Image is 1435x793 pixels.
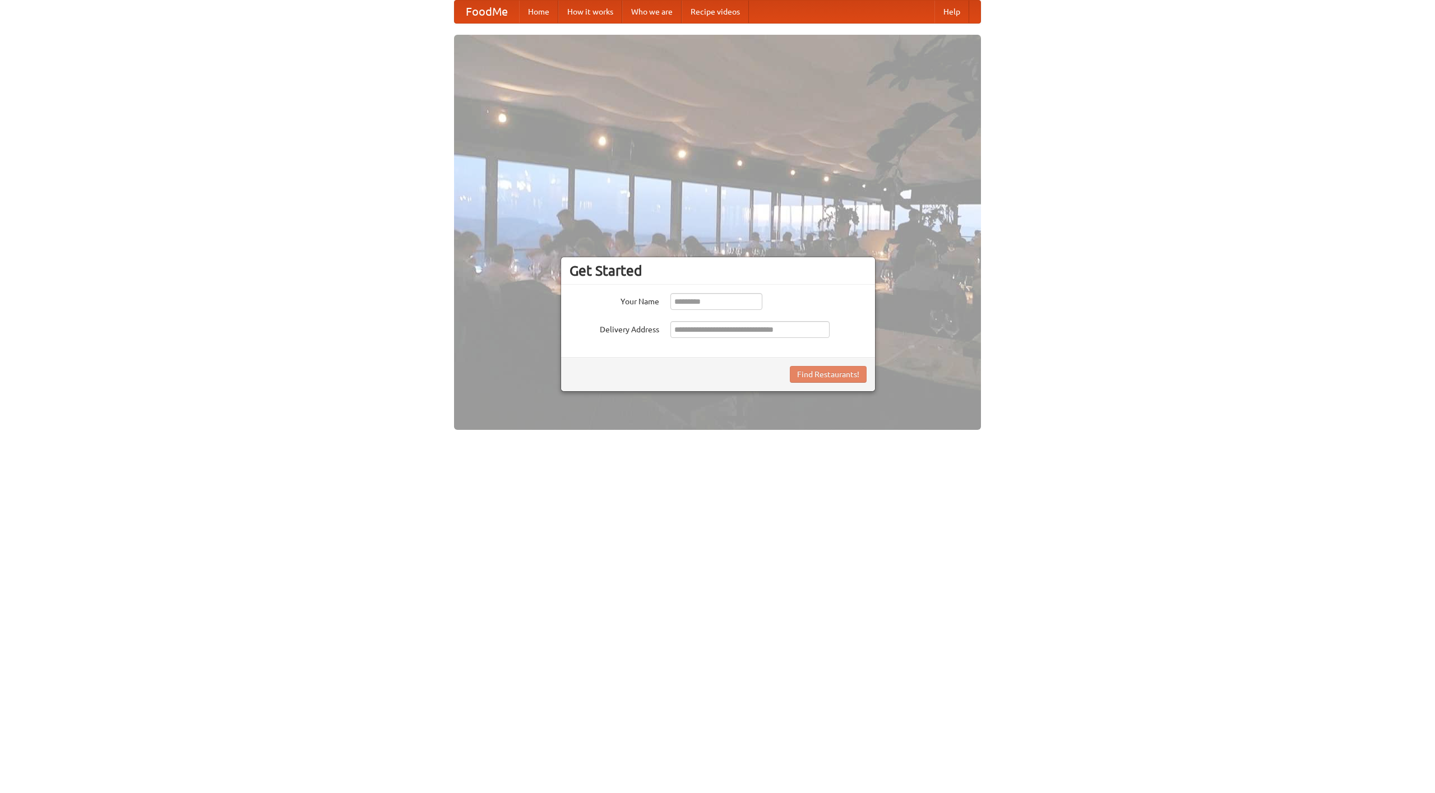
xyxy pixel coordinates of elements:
button: Find Restaurants! [790,366,867,383]
a: Who we are [622,1,682,23]
a: Help [934,1,969,23]
a: How it works [558,1,622,23]
a: Recipe videos [682,1,749,23]
label: Delivery Address [570,321,659,335]
a: Home [519,1,558,23]
a: FoodMe [455,1,519,23]
label: Your Name [570,293,659,307]
h3: Get Started [570,262,867,279]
